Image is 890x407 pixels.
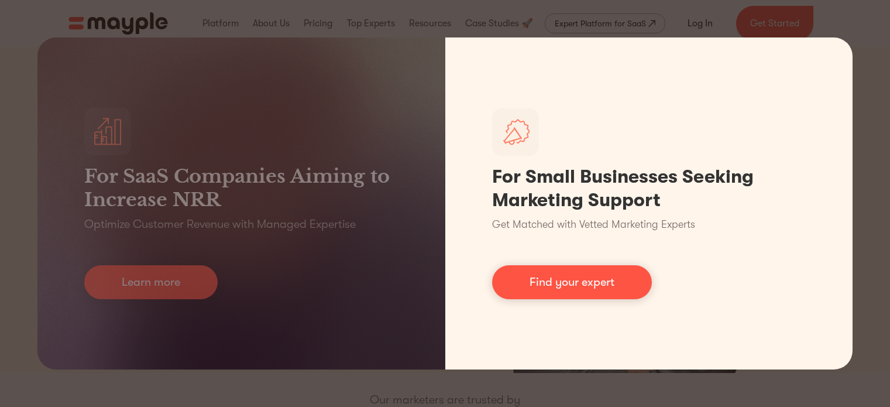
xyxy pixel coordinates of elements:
a: Learn more [84,265,218,299]
h3: For SaaS Companies Aiming to Increase NRR [84,165,398,211]
a: Find your expert [492,265,652,299]
h1: For Small Businesses Seeking Marketing Support [492,165,806,212]
p: Get Matched with Vetted Marketing Experts [492,217,695,232]
p: Optimize Customer Revenue with Managed Expertise [84,216,356,232]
